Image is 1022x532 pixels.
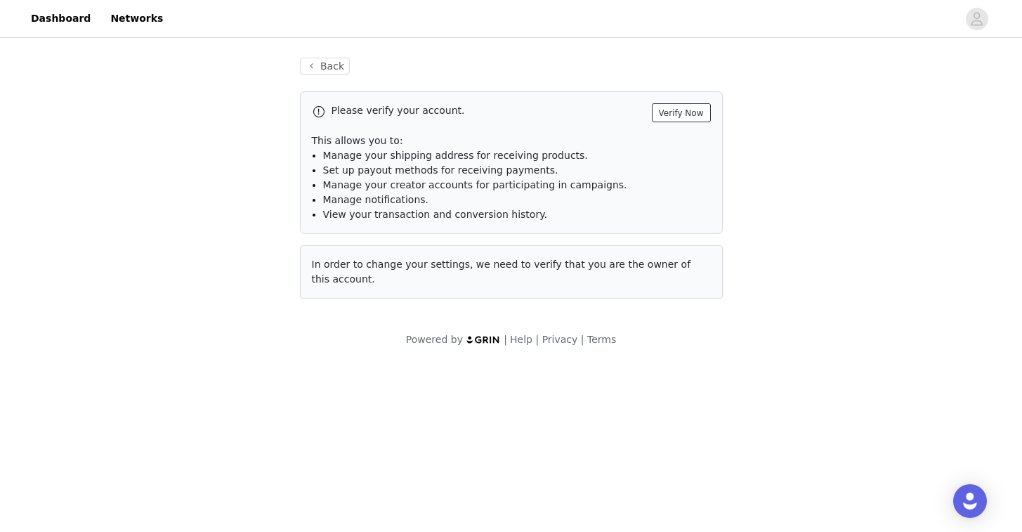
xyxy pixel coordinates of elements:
[102,3,171,34] a: Networks
[323,150,588,161] span: Manage your shipping address for receiving products.
[466,335,501,344] img: logo
[312,134,711,148] p: This allows you to:
[953,484,987,518] div: Open Intercom Messenger
[510,334,532,345] a: Help
[323,209,547,220] span: View your transaction and conversion history.
[587,334,616,345] a: Terms
[535,334,539,345] span: |
[542,334,578,345] a: Privacy
[323,179,627,190] span: Manage your creator accounts for participating in campaigns.
[332,103,646,118] p: Please verify your account.
[323,194,429,205] span: Manage notifications.
[581,334,584,345] span: |
[406,334,463,345] span: Powered by
[652,103,711,122] button: Verify Now
[312,259,691,285] span: In order to change your settings, we need to verify that you are the owner of this account.
[300,58,351,74] button: Back
[970,8,983,30] div: avatar
[22,3,99,34] a: Dashboard
[504,334,507,345] span: |
[323,164,558,176] span: Set up payout methods for receiving payments.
